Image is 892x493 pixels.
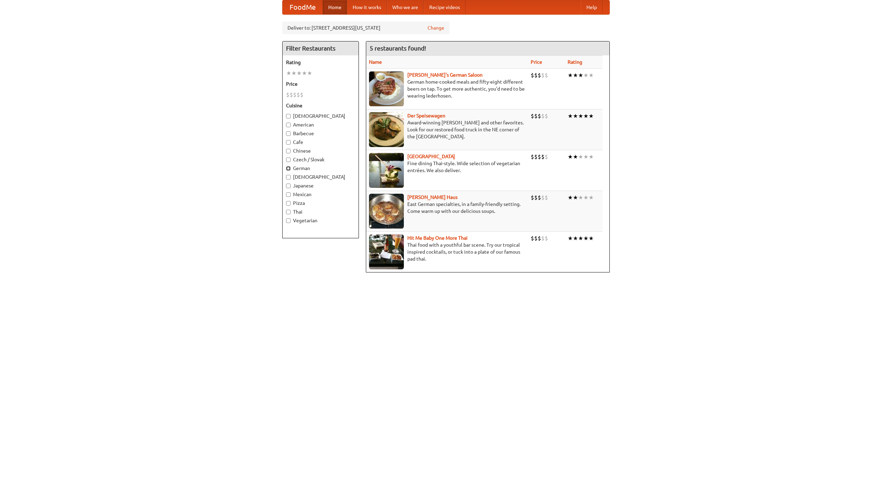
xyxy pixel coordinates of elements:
li: $ [541,234,545,242]
li: $ [531,153,534,161]
label: Japanese [286,182,355,189]
a: Who we are [387,0,424,14]
a: Change [428,24,444,31]
li: ★ [573,71,578,79]
li: $ [541,71,545,79]
a: Price [531,59,542,65]
input: [DEMOGRAPHIC_DATA] [286,175,291,179]
li: $ [534,153,538,161]
li: ★ [589,234,594,242]
div: Deliver to: [STREET_ADDRESS][US_STATE] [282,22,449,34]
li: ★ [568,234,573,242]
p: Thai food with a youthful bar scene. Try our tropical inspired cocktails, or tuck into a plate of... [369,241,525,262]
label: American [286,121,355,128]
li: ★ [589,153,594,161]
li: $ [290,91,293,99]
label: Czech / Slovak [286,156,355,163]
li: $ [531,112,534,120]
li: $ [538,234,541,242]
li: ★ [589,194,594,201]
li: ★ [583,194,589,201]
li: ★ [578,112,583,120]
li: $ [541,194,545,201]
li: $ [541,112,545,120]
li: ★ [578,234,583,242]
label: Mexican [286,191,355,198]
li: ★ [583,71,589,79]
li: ★ [583,234,589,242]
li: $ [531,194,534,201]
b: [PERSON_NAME] Haus [407,194,457,200]
ng-pluralize: 5 restaurants found! [370,45,426,52]
label: Barbecue [286,130,355,137]
li: ★ [568,153,573,161]
li: $ [534,71,538,79]
li: ★ [568,71,573,79]
b: [PERSON_NAME]'s German Saloon [407,72,483,78]
input: Thai [286,210,291,214]
a: Help [581,0,602,14]
p: Award-winning [PERSON_NAME] and other favorites. Look for our restored food truck in the NE corne... [369,119,525,140]
li: $ [538,112,541,120]
li: $ [534,234,538,242]
input: Japanese [286,184,291,188]
input: Czech / Slovak [286,157,291,162]
label: [DEMOGRAPHIC_DATA] [286,174,355,180]
label: Pizza [286,200,355,207]
img: satay.jpg [369,153,404,188]
li: ★ [573,234,578,242]
li: $ [297,91,300,99]
li: ★ [578,194,583,201]
li: $ [534,194,538,201]
li: $ [541,153,545,161]
li: $ [545,234,548,242]
li: ★ [307,69,312,77]
label: [DEMOGRAPHIC_DATA] [286,113,355,120]
li: ★ [286,69,291,77]
input: Cafe [286,140,291,145]
label: Vegetarian [286,217,355,224]
h5: Price [286,80,355,87]
input: Vegetarian [286,218,291,223]
li: ★ [291,69,297,77]
a: Home [323,0,347,14]
li: $ [545,71,548,79]
p: Fine dining Thai-style. Wide selection of vegetarian entrées. We also deliver. [369,160,525,174]
a: [GEOGRAPHIC_DATA] [407,154,455,159]
li: ★ [297,69,302,77]
li: $ [286,91,290,99]
p: East German specialties, in a family-friendly setting. Come warm up with our delicious soups. [369,201,525,215]
li: $ [538,71,541,79]
li: ★ [583,112,589,120]
label: Thai [286,208,355,215]
li: ★ [589,71,594,79]
img: kohlhaus.jpg [369,194,404,229]
a: Hit Me Baby One More Thai [407,235,468,241]
li: $ [545,112,548,120]
a: Recipe videos [424,0,466,14]
li: $ [531,71,534,79]
li: ★ [568,112,573,120]
li: ★ [573,153,578,161]
a: How it works [347,0,387,14]
h5: Rating [286,59,355,66]
li: $ [531,234,534,242]
label: Cafe [286,139,355,146]
li: ★ [573,112,578,120]
input: German [286,166,291,171]
img: esthers.jpg [369,71,404,106]
li: $ [300,91,303,99]
b: Der Speisewagen [407,113,445,118]
p: German home-cooked meals and fifty-eight different beers on tap. To get more authentic, you'd nee... [369,78,525,99]
li: ★ [578,71,583,79]
li: $ [293,91,297,99]
li: ★ [578,153,583,161]
h5: Cuisine [286,102,355,109]
li: ★ [302,69,307,77]
li: ★ [573,194,578,201]
label: Chinese [286,147,355,154]
li: ★ [589,112,594,120]
label: German [286,165,355,172]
